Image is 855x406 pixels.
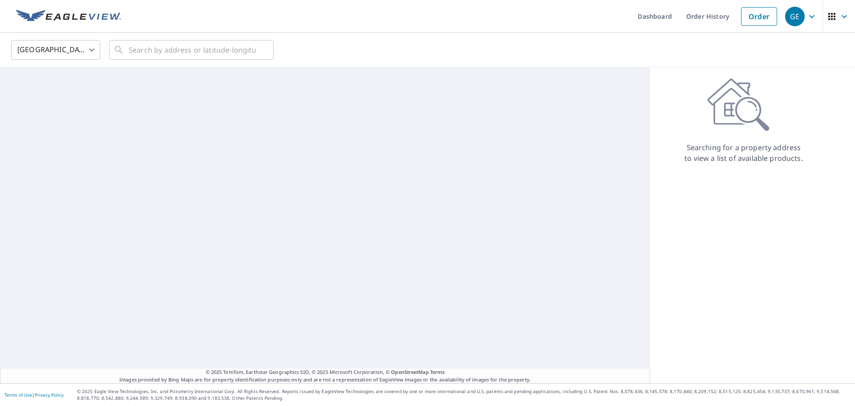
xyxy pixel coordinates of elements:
[206,369,445,376] span: © 2025 TomTom, Earthstar Geographics SIO, © 2025 Microsoft Corporation, ©
[4,392,64,398] p: |
[16,10,121,23] img: EV Logo
[785,7,805,26] div: GE
[4,392,32,398] a: Terms of Use
[77,388,851,402] p: © 2025 Eagle View Technologies, Inc. and Pictometry International Corp. All Rights Reserved. Repo...
[741,7,777,26] a: Order
[11,37,100,62] div: [GEOGRAPHIC_DATA]
[684,142,803,164] p: Searching for a property address to view a list of available products.
[391,369,428,375] a: OpenStreetMap
[129,37,256,62] input: Search by address or latitude-longitude
[35,392,64,398] a: Privacy Policy
[430,369,445,375] a: Terms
